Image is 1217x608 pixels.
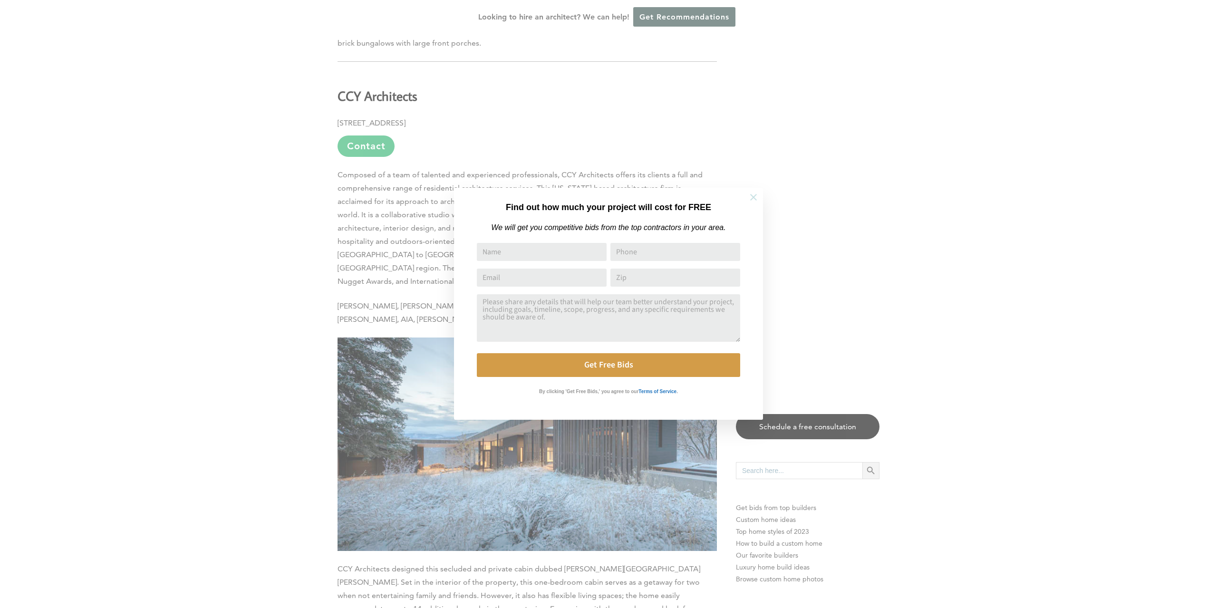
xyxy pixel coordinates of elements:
button: Close [737,181,770,214]
input: Zip [610,269,740,287]
input: Phone [610,243,740,261]
em: We will get you competitive bids from the top contractors in your area. [491,223,725,232]
strong: . [676,389,678,394]
strong: By clicking 'Get Free Bids,' you agree to our [539,389,638,394]
button: Get Free Bids [477,353,740,377]
input: Name [477,243,607,261]
a: Terms of Service [638,386,676,395]
strong: Terms of Service [638,389,676,394]
textarea: Comment or Message [477,294,740,342]
strong: Find out how much your project will cost for FREE [506,203,711,212]
input: Email Address [477,269,607,287]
